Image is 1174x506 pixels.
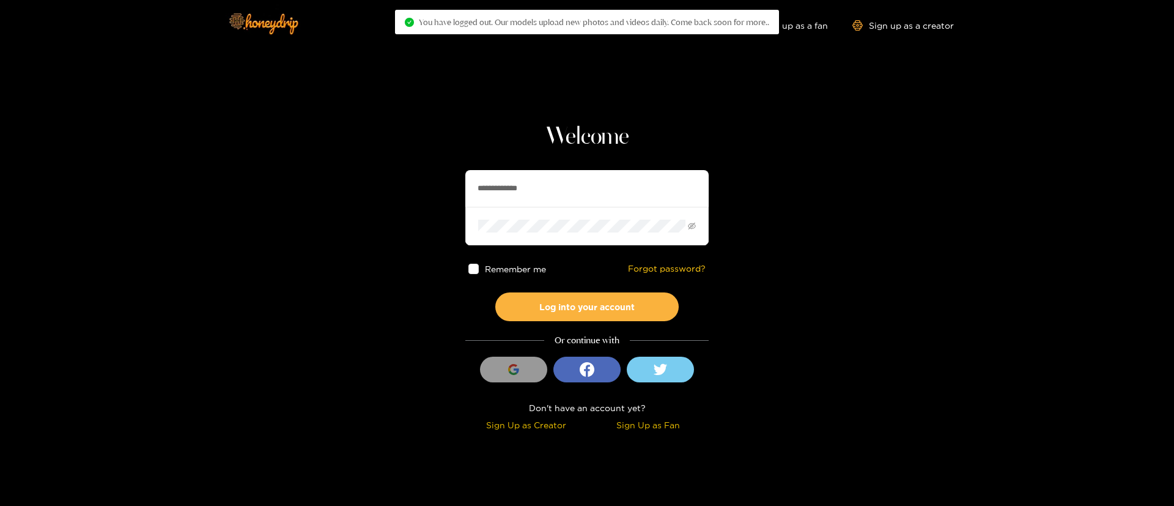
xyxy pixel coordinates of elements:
span: eye-invisible [688,222,696,230]
div: Sign Up as Fan [590,418,706,432]
span: check-circle [405,18,414,27]
a: Sign up as a fan [744,20,828,31]
a: Sign up as a creator [852,20,954,31]
div: Sign Up as Creator [468,418,584,432]
span: Remember me [485,264,546,273]
a: Forgot password? [628,264,706,274]
button: Log into your account [495,292,679,321]
h1: Welcome [465,122,709,152]
div: Don't have an account yet? [465,401,709,415]
div: Or continue with [465,333,709,348]
span: You have logged out. Our models upload new photos and videos daily. Come back soon for more.. [419,17,769,27]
